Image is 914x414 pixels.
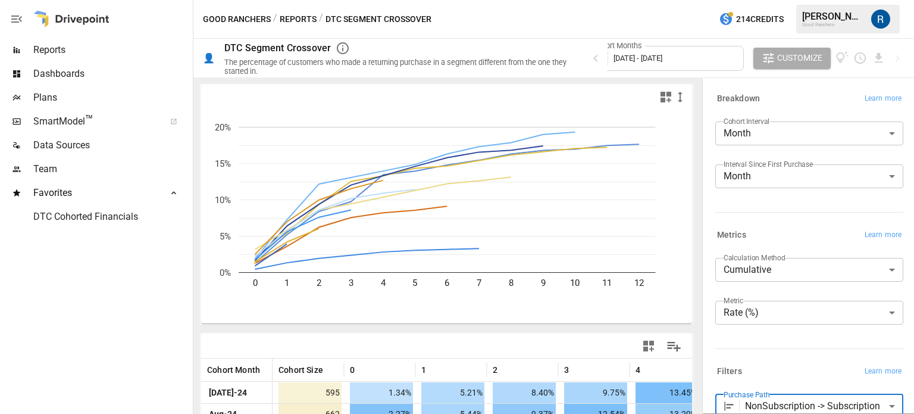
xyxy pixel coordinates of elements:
[590,41,645,51] label: Cohort Months
[317,278,321,288] text: 2
[350,382,413,403] span: 1.34%
[220,231,231,242] text: 5%
[85,113,93,127] span: ™
[864,2,897,36] button: Roman Romero
[33,114,157,129] span: SmartModel
[717,365,742,378] h6: Filters
[802,11,864,22] div: [PERSON_NAME]
[865,229,902,241] span: Learn more
[602,278,612,288] text: 11
[477,278,481,288] text: 7
[33,138,190,152] span: Data Sources
[203,12,271,27] button: Good Ranchers
[445,278,449,288] text: 6
[509,278,514,288] text: 8
[421,382,484,403] span: 5.21%
[715,164,903,188] div: Month
[802,22,864,27] div: Good Ranchers
[717,92,760,105] h6: Breakdown
[273,12,277,27] div: /
[753,48,831,69] button: Customize
[381,278,386,288] text: 4
[201,109,684,323] div: A chart.
[280,12,317,27] button: Reports
[634,278,644,288] text: 12
[724,295,743,306] label: Metric
[471,300,586,311] text: Months Since First Purchase
[853,51,867,65] button: Schedule report
[736,12,784,27] span: 214 Credits
[33,162,190,176] span: Team
[835,48,849,69] button: View documentation
[493,382,556,403] span: 8.40%
[493,364,497,376] span: 2
[33,91,190,105] span: Plans
[714,8,788,30] button: 214Credits
[715,122,903,145] div: Month
[715,258,903,282] div: Cumulative
[284,278,289,288] text: 1
[201,109,735,323] svg: A chart.
[777,51,822,66] span: Customize
[613,54,662,63] span: [DATE] - [DATE]
[33,210,190,224] span: DTC Cohorted Financials
[215,195,231,206] text: 10%
[564,364,569,376] span: 3
[253,278,258,288] text: 0
[724,159,813,169] label: Interval Since First Purchase
[636,382,699,403] span: 13.45%
[661,333,687,360] button: Manage Columns
[349,278,353,288] text: 3
[715,301,903,325] div: Rate (%)
[724,390,769,400] label: Purchase Path
[319,12,323,27] div: /
[636,364,640,376] span: 4
[421,364,426,376] span: 1
[717,229,746,242] h6: Metrics
[278,364,323,376] span: Cohort Size
[33,43,190,57] span: Reports
[724,253,785,263] label: Calculation Method
[207,382,249,403] span: [DATE]-24
[224,58,574,76] div: The percentage of customers who made a returning purchase in a segment different from the one the...
[33,186,157,200] span: Favorites
[215,158,231,169] text: 15%
[350,364,355,376] span: 0
[215,122,231,133] text: 20%
[871,10,890,29] img: Roman Romero
[220,267,231,278] text: 0%
[872,51,885,65] button: Download report
[564,382,627,403] span: 9.75%
[865,93,902,105] span: Learn more
[412,278,417,288] text: 5
[278,382,342,403] span: 595
[203,52,215,64] div: 👤
[541,278,546,288] text: 9
[207,364,260,376] span: Cohort Month
[570,278,580,288] text: 10
[33,67,190,81] span: Dashboards
[724,116,769,126] label: Cohort Interval
[865,366,902,378] span: Learn more
[224,42,331,54] div: DTC Segment Crossover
